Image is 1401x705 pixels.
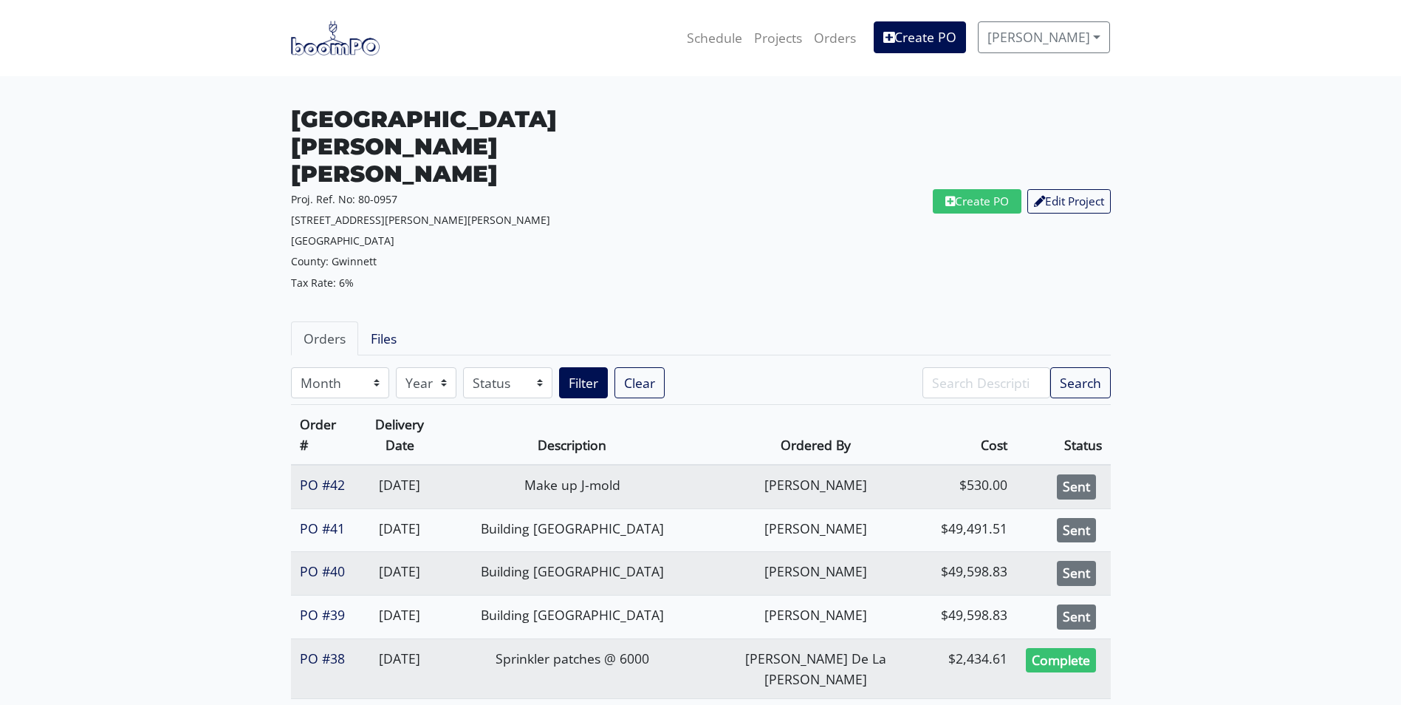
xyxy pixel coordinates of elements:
[354,552,445,596] td: [DATE]
[354,404,445,465] th: Delivery Date
[699,404,932,465] th: Ordered By
[291,254,377,268] small: County: Gwinnett
[1057,518,1096,543] div: Sent
[445,404,699,465] th: Description
[1057,474,1096,500] div: Sent
[291,404,354,465] th: Order #
[291,106,690,188] h3: [GEOGRAPHIC_DATA][PERSON_NAME][PERSON_NAME]
[354,465,445,508] td: [DATE]
[445,596,699,639] td: Building [GEOGRAPHIC_DATA]
[748,21,808,54] a: Projects
[291,213,550,227] small: [STREET_ADDRESS][PERSON_NAME][PERSON_NAME]
[291,276,354,290] small: Tax Rate: 6%
[932,552,1016,596] td: $49,598.83
[874,21,966,52] a: Create PO
[978,21,1110,52] a: [PERSON_NAME]
[1027,189,1111,214] a: Edit Project
[681,21,748,54] a: Schedule
[445,465,699,508] td: Make up J-mold
[808,21,862,54] a: Orders
[932,508,1016,552] td: $49,491.51
[291,321,358,355] a: Orders
[699,552,932,596] td: [PERSON_NAME]
[300,650,345,667] a: PO #38
[291,234,394,248] small: [GEOGRAPHIC_DATA]
[354,638,445,698] td: [DATE]
[291,192,397,206] small: Proj. Ref. No: 80-0957
[699,508,932,552] td: [PERSON_NAME]
[699,596,932,639] td: [PERSON_NAME]
[932,465,1016,508] td: $530.00
[922,367,1050,398] input: Search
[559,367,608,398] button: Filter
[933,189,1021,214] a: Create PO
[300,520,345,537] a: PO #41
[445,508,699,552] td: Building [GEOGRAPHIC_DATA]
[300,476,345,494] a: PO #42
[932,638,1016,698] td: $2,434.61
[445,638,699,698] td: Sprinkler patches @ 6000
[699,465,932,508] td: [PERSON_NAME]
[445,552,699,596] td: Building [GEOGRAPHIC_DATA]
[614,367,665,398] a: Clear
[699,638,932,698] td: [PERSON_NAME] De La [PERSON_NAME]
[300,606,345,624] a: PO #39
[291,21,380,55] img: boomPO
[932,596,1016,639] td: $49,598.83
[1057,604,1096,630] div: Sent
[1050,367,1111,398] button: Search
[1026,648,1096,673] div: Complete
[1057,561,1096,586] div: Sent
[300,562,345,580] a: PO #40
[1016,404,1110,465] th: Status
[354,508,445,552] td: [DATE]
[932,404,1016,465] th: Cost
[358,321,409,355] a: Files
[354,596,445,639] td: [DATE]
